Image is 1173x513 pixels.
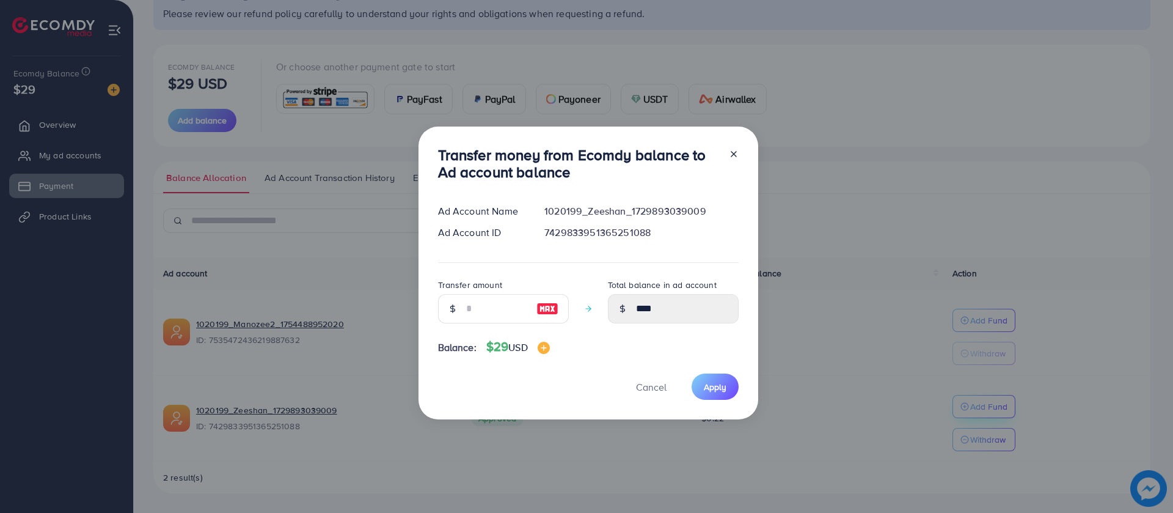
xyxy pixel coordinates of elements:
img: image [538,342,550,354]
h4: $29 [486,339,550,355]
button: Apply [692,374,739,400]
span: USD [508,341,527,354]
span: Cancel [636,380,667,394]
div: Ad Account Name [428,204,535,218]
div: Ad Account ID [428,226,535,240]
img: image [536,301,558,316]
span: Balance: [438,341,477,355]
h3: Transfer money from Ecomdy balance to Ad account balance [438,146,719,182]
span: Apply [704,381,726,393]
div: 7429833951365251088 [535,226,748,240]
button: Cancel [621,374,682,400]
div: 1020199_Zeeshan_1729893039009 [535,204,748,218]
label: Total balance in ad account [608,279,717,291]
label: Transfer amount [438,279,502,291]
